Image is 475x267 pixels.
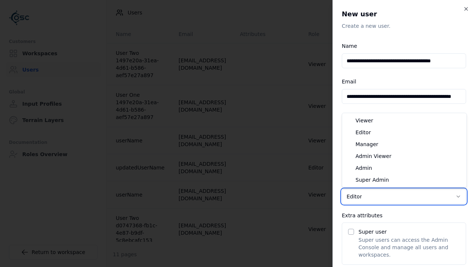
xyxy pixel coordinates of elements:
span: Viewer [356,117,373,124]
span: Super Admin [356,176,389,184]
span: Manager [356,141,378,148]
span: Editor [356,129,371,136]
span: Admin [356,164,372,172]
span: Admin Viewer [356,152,392,160]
